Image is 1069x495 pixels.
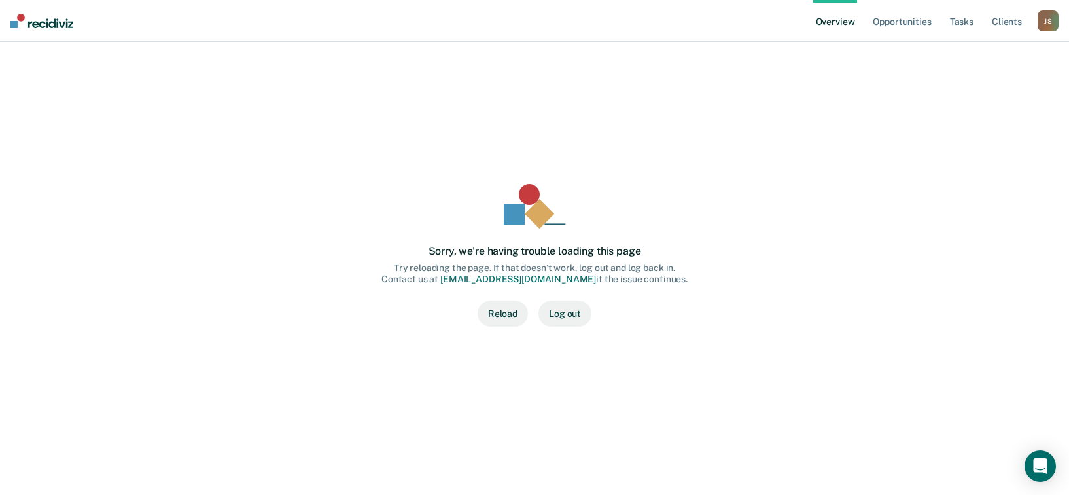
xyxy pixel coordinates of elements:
[429,245,641,257] div: Sorry, we’re having trouble loading this page
[10,14,73,28] img: Recidiviz
[440,274,596,284] a: [EMAIL_ADDRESS][DOMAIN_NAME]
[1038,10,1059,31] div: J S
[478,301,528,327] button: Reload
[1038,10,1059,31] button: JS
[538,301,591,327] button: Log out
[381,263,688,285] div: Try reloading the page. If that doesn’t work, log out and log back in. Contact us at if the issue...
[1025,450,1056,482] div: Open Intercom Messenger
